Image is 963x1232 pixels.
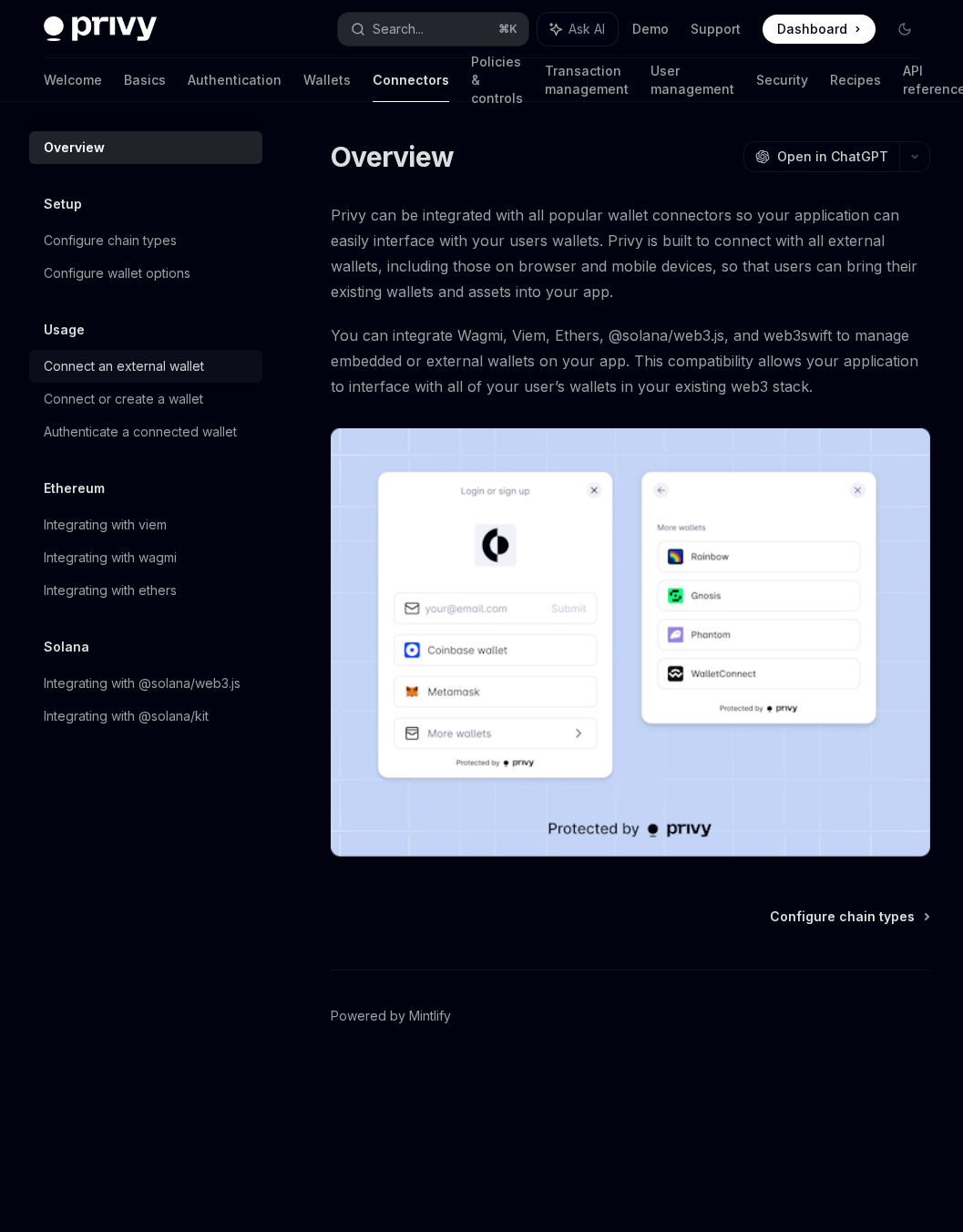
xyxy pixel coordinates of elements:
[44,636,89,658] h5: Solana
[632,20,669,38] a: Demo
[830,58,881,102] a: Recipes
[777,148,888,166] span: Open in ChatGPT
[498,22,517,36] span: ⌘ K
[44,355,204,377] div: Connect an external wallet
[29,416,262,448] a: Authenticate a connected wallet
[331,202,930,304] span: Privy can be integrated with all popular wallet connectors so your application can easily interfa...
[44,58,102,102] a: Welcome
[331,1007,451,1025] a: Powered by Mintlify
[331,428,930,857] img: Connectors3
[569,20,605,38] span: Ask AI
[44,421,237,443] div: Authenticate a connected wallet
[29,350,262,383] a: Connect an external wallet
[770,908,928,926] a: Configure chain types
[44,262,190,284] div: Configure wallet options
[29,508,262,541] a: Integrating with viem
[29,700,262,733] a: Integrating with @solana/kit
[44,388,203,410] div: Connect or create a wallet
[44,547,177,569] div: Integrating with wagmi
[44,16,157,42] img: dark logo
[29,257,262,290] a: Configure wallet options
[890,15,919,44] button: Toggle dark mode
[44,705,209,727] div: Integrating with @solana/kit
[44,580,177,601] div: Integrating with ethers
[777,20,847,38] span: Dashboard
[29,574,262,607] a: Integrating with ethers
[303,58,351,102] a: Wallets
[691,20,741,38] a: Support
[743,141,899,172] button: Open in ChatGPT
[44,230,177,252] div: Configure chain types
[338,13,528,46] button: Search...⌘K
[651,58,734,102] a: User management
[770,908,915,926] span: Configure chain types
[44,319,85,341] h5: Usage
[29,541,262,574] a: Integrating with wagmi
[44,672,241,694] div: Integrating with @solana/web3.js
[763,15,876,44] a: Dashboard
[373,58,449,102] a: Connectors
[124,58,166,102] a: Basics
[44,477,105,499] h5: Ethereum
[44,193,82,215] h5: Setup
[373,18,424,40] div: Search...
[44,514,167,536] div: Integrating with viem
[29,131,262,164] a: Overview
[545,58,629,102] a: Transaction management
[29,667,262,700] a: Integrating with @solana/web3.js
[29,224,262,257] a: Configure chain types
[538,13,618,46] button: Ask AI
[756,58,808,102] a: Security
[331,323,930,399] span: You can integrate Wagmi, Viem, Ethers, @solana/web3.js, and web3swift to manage embedded or exter...
[44,137,105,159] div: Overview
[471,58,523,102] a: Policies & controls
[29,383,262,416] a: Connect or create a wallet
[331,140,454,173] h1: Overview
[188,58,282,102] a: Authentication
